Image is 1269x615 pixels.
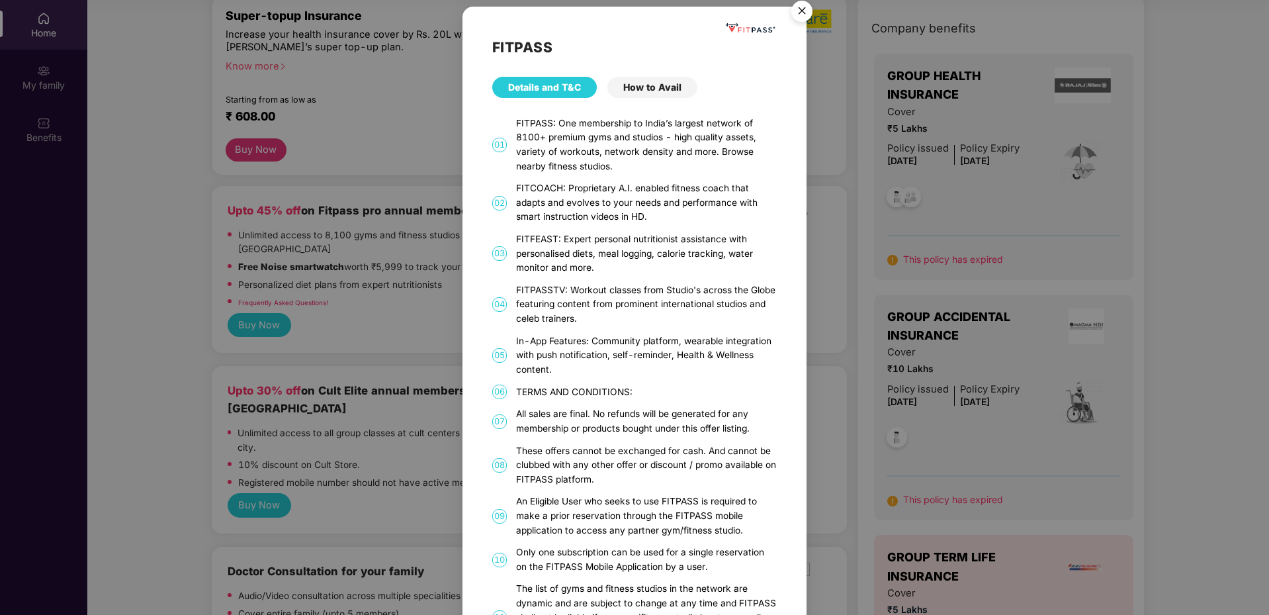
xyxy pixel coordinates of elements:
[516,444,777,487] div: These offers cannot be exchanged for cash. And cannot be clubbed with any other offer or discount...
[516,545,777,574] div: Only one subscription can be used for a single reservation on the FITPASS Mobile Application by a...
[492,509,507,524] span: 09
[492,553,507,567] span: 10
[492,36,777,58] h2: FITPASS
[516,117,777,173] div: FITPASS: One membership to India’s largest network of 8100+ premium gyms and studios - high quali...
[516,495,777,538] div: An Eligible User who seeks to use FITPASS is required to make a prior reservation through the FIT...
[492,297,507,312] span: 04
[492,458,507,473] span: 08
[516,181,777,224] div: FITCOACH: Proprietary A.I. enabled fitness coach that adapts and evolves to your needs and perfor...
[516,385,777,400] div: TERMS AND CONDITIONS:
[516,334,777,377] div: In-App Features: Community platform, wearable integration with push notification, self-reminder, ...
[492,348,507,363] span: 05
[516,407,777,436] div: All sales are final. No refunds will be generated for any membership or products bought under thi...
[492,138,507,152] span: 01
[516,232,777,275] div: FITFEAST: Expert personal nutritionist assistance with personalised diets, meal logging, calorie ...
[724,20,777,36] img: fppp.png
[516,283,777,326] div: FITPASSTV: Workout classes from Studio's across the Globe featuring content from prominent intern...
[492,77,597,98] div: Details and T&C
[492,246,507,261] span: 03
[492,196,507,211] span: 02
[492,385,507,399] span: 06
[492,414,507,429] span: 07
[607,77,697,98] div: How to Avail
